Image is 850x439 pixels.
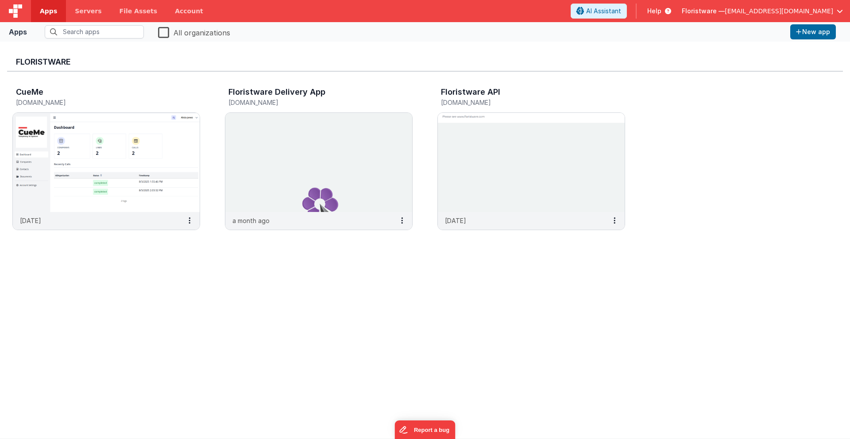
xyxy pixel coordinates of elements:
[725,7,833,15] span: [EMAIL_ADDRESS][DOMAIN_NAME]
[228,88,325,96] h3: Floristware Delivery App
[441,99,603,106] h5: [DOMAIN_NAME]
[158,26,230,38] label: All organizations
[20,216,41,225] p: [DATE]
[682,7,725,15] span: Floristware —
[571,4,627,19] button: AI Assistant
[395,420,456,439] iframe: Marker.io feedback button
[232,216,270,225] p: a month ago
[682,7,843,15] button: Floristware — [EMAIL_ADDRESS][DOMAIN_NAME]
[16,88,43,96] h3: CueMe
[75,7,101,15] span: Servers
[790,24,836,39] button: New app
[16,99,178,106] h5: [DOMAIN_NAME]
[120,7,158,15] span: File Assets
[228,99,390,106] h5: [DOMAIN_NAME]
[9,27,27,37] div: Apps
[586,7,621,15] span: AI Assistant
[441,88,500,96] h3: Floristware API
[647,7,661,15] span: Help
[40,7,57,15] span: Apps
[445,216,466,225] p: [DATE]
[45,25,144,39] input: Search apps
[16,58,834,66] h3: Floristware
